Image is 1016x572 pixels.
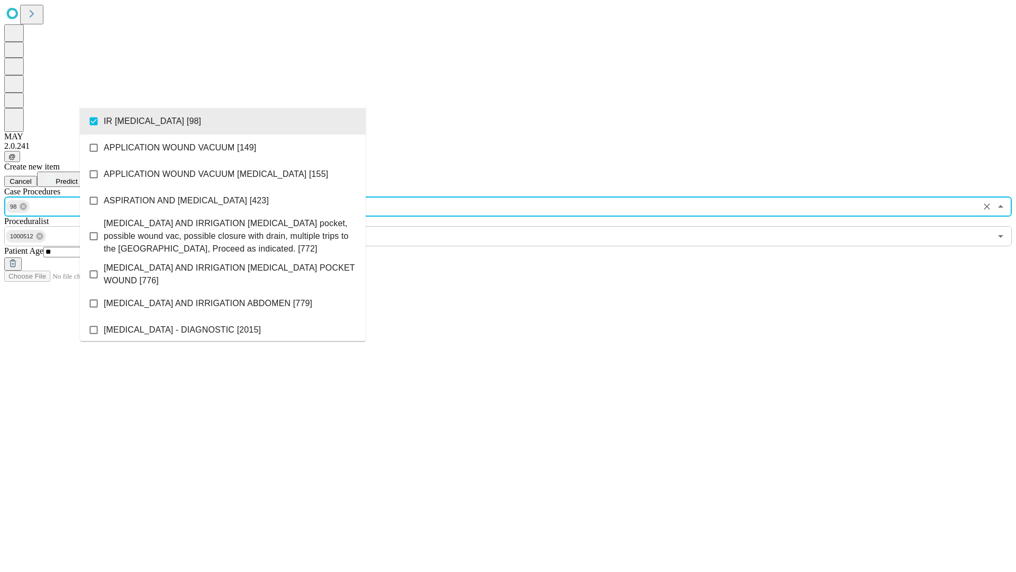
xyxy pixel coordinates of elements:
[104,194,269,207] span: ASPIRATION AND [MEDICAL_DATA] [423]
[8,153,16,160] span: @
[4,141,1012,151] div: 2.0.241
[6,200,30,213] div: 98
[4,132,1012,141] div: MAY
[104,168,328,181] span: APPLICATION WOUND VACUUM [MEDICAL_DATA] [155]
[104,217,357,255] span: [MEDICAL_DATA] AND IRRIGATION [MEDICAL_DATA] pocket, possible wound vac, possible closure with dr...
[104,115,201,128] span: IR [MEDICAL_DATA] [98]
[4,151,20,162] button: @
[979,199,994,214] button: Clear
[6,201,21,213] span: 98
[10,177,32,185] span: Cancel
[4,217,49,226] span: Proceduralist
[6,230,38,243] span: 1000512
[104,297,312,310] span: [MEDICAL_DATA] AND IRRIGATION ABDOMEN [779]
[104,324,261,336] span: [MEDICAL_DATA] - DIAGNOSTIC [2015]
[37,172,86,187] button: Predict
[993,229,1008,244] button: Open
[104,141,256,154] span: APPLICATION WOUND VACUUM [149]
[4,162,60,171] span: Create new item
[4,246,43,255] span: Patient Age
[6,230,46,243] div: 1000512
[993,199,1008,214] button: Close
[4,176,37,187] button: Cancel
[56,177,77,185] span: Predict
[104,262,357,287] span: [MEDICAL_DATA] AND IRRIGATION [MEDICAL_DATA] POCKET WOUND [776]
[4,187,60,196] span: Scheduled Procedure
